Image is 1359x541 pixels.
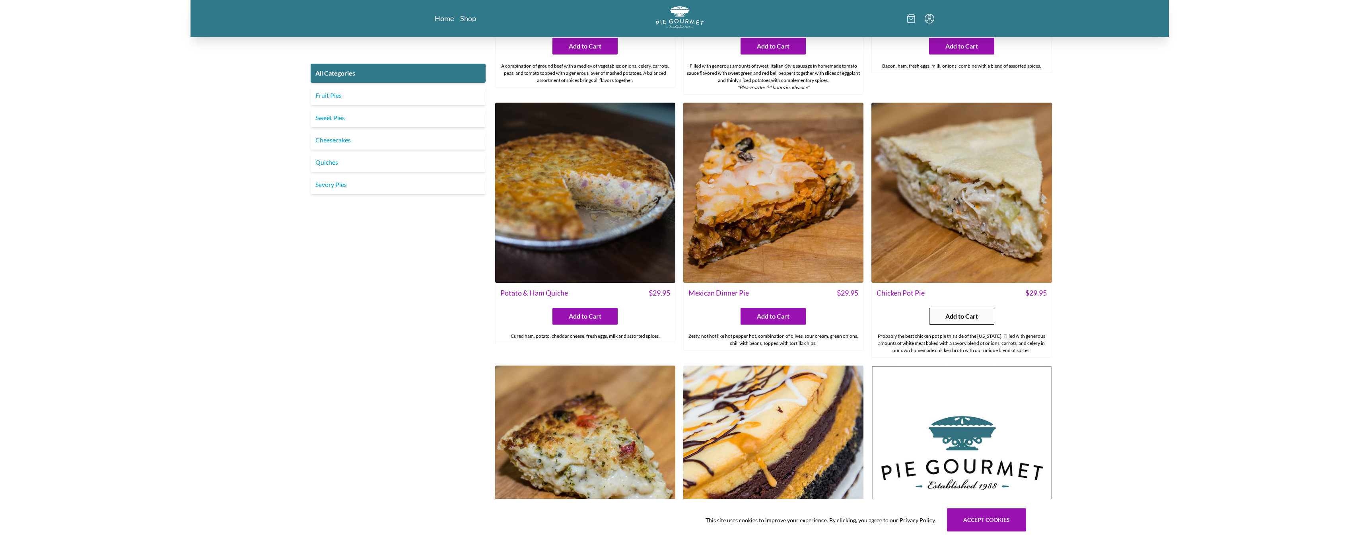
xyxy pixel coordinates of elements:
[945,311,978,321] span: Add to Cart
[872,59,1051,73] div: Bacon, ham, fresh eggs, milk, onions, combine with a blend of assorted spices.
[929,38,994,54] button: Add to Cart
[656,6,704,31] a: Logo
[649,288,670,298] span: $ 29.95
[741,308,806,325] button: Add to Cart
[925,14,934,23] button: Menu
[929,308,994,325] button: Add to Cart
[877,288,925,298] span: Chicken Pot Pie
[496,329,675,343] div: Cured ham, potato, cheddar cheese, fresh eggs, milk and assorted spices.
[706,516,936,524] span: This site uses cookies to improve your experience. By clicking, you agree to our Privacy Policy.
[757,41,789,51] span: Add to Cart
[495,103,675,283] img: Potato & Ham Quiche
[683,103,863,283] img: Mexican Dinner Pie
[496,59,675,87] div: A combination of ground beef with a medley of vegetables: onions, celery, carrots, peas, and toma...
[872,329,1051,357] div: Probably the best chicken pot pie this side of the [US_STATE]. Filled with generous amounts of wh...
[500,288,568,298] span: Potato & Ham Quiche
[1025,288,1047,298] span: $ 29.95
[311,86,486,105] a: Fruit Pies
[945,41,978,51] span: Add to Cart
[569,41,601,51] span: Add to Cart
[552,308,618,325] button: Add to Cart
[311,64,486,83] a: All Categories
[741,38,806,54] button: Add to Cart
[684,329,863,350] div: Zesty, not hot like hot pepper hot, combination of olives, sour cream, green onions, chili with b...
[757,311,789,321] span: Add to Cart
[871,103,1052,283] img: Chicken Pot Pie
[688,288,749,298] span: Mexican Dinner Pie
[737,84,809,90] em: *Please order 24 hours in advance*
[311,175,486,194] a: Savory Pies
[656,6,704,28] img: logo
[569,311,601,321] span: Add to Cart
[311,108,486,127] a: Sweet Pies
[460,14,476,23] a: Shop
[684,59,863,94] div: Filled with generous amounts of sweet, Italian-Style sausage in homemade tomato sauce flavored wi...
[311,130,486,150] a: Cheesecakes
[552,38,618,54] button: Add to Cart
[435,14,454,23] a: Home
[837,288,858,298] span: $ 29.95
[311,153,486,172] a: Quiches
[947,508,1026,531] button: Accept cookies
